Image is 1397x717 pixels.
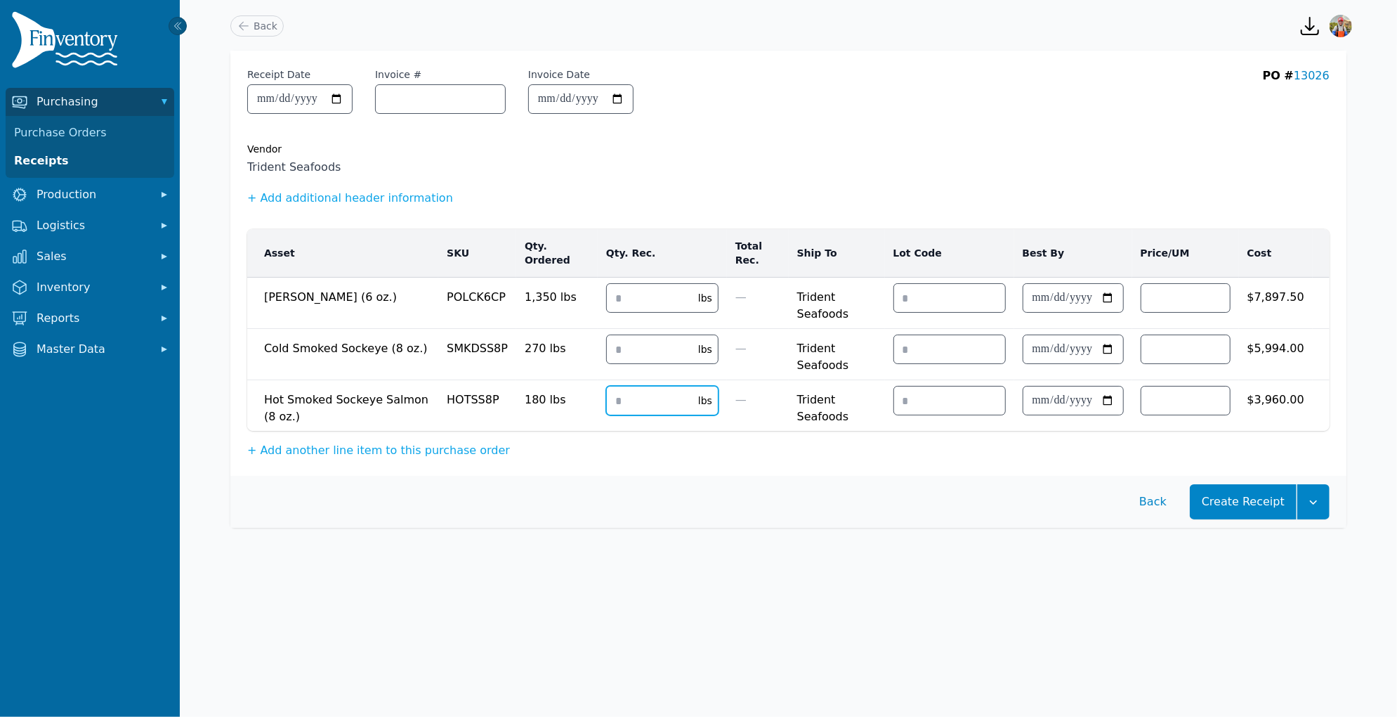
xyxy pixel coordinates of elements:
img: Sera Wheeler [1330,15,1352,37]
span: Production [37,186,149,203]
span: 1,350 lbs [525,283,589,306]
span: — [735,342,747,355]
td: POLCK6CP [438,278,516,329]
th: Price/UM [1132,229,1239,278]
button: + Add additional header information [247,190,453,207]
span: — [735,393,747,406]
button: Reports [6,304,174,332]
div: lbs [693,394,718,408]
label: Invoice # [375,67,421,82]
a: Purchase Orders [8,119,171,147]
span: Trident Seafoods [797,386,877,425]
button: Production [6,181,174,209]
span: Cold Smoked Sockeye (8 oz.) [264,335,430,357]
span: — [735,290,747,304]
div: lbs [693,291,718,305]
span: Trident Seafoods [797,335,877,374]
span: $5,994.00 [1247,335,1304,357]
button: + Add another line item to this purchase order [247,442,510,459]
th: SKU [438,229,516,278]
th: Lot Code [885,229,1014,278]
img: Finventory [11,11,124,74]
th: Asset [247,229,438,278]
span: PO # [1263,69,1294,82]
td: SMKDSS8P [438,329,516,380]
a: Receipts [8,147,171,175]
th: Cost [1239,229,1313,278]
span: Reports [37,310,149,327]
span: $3,960.00 [1247,386,1304,408]
th: Ship To [789,229,885,278]
a: Back [230,15,284,37]
th: Qty. Rec. [598,229,727,278]
span: Purchasing [37,93,149,110]
span: Master Data [37,341,149,358]
button: Master Data [6,335,174,363]
span: [PERSON_NAME] (6 oz.) [264,283,430,306]
th: Qty. Ordered [516,229,598,278]
label: Receipt Date [247,67,310,82]
td: HOTSS8P [438,380,516,432]
th: Best By [1014,229,1132,278]
button: Back [1127,484,1179,519]
span: $7,897.50 [1247,283,1304,306]
button: Purchasing [6,88,174,116]
button: Inventory [6,273,174,302]
div: lbs [693,342,718,356]
span: Trident Seafoods [797,283,877,323]
label: Invoice Date [528,67,590,82]
a: 13026 [1294,67,1330,84]
span: Logistics [37,217,149,234]
button: Create Receipt [1190,484,1297,519]
div: Vendor [247,142,1330,156]
span: Sales [37,248,149,265]
span: Hot Smoked Sockeye Salmon (8 oz.) [264,386,430,425]
button: Sales [6,243,174,271]
span: Inventory [37,279,149,296]
span: Trident Seafoods [247,159,1330,176]
span: 270 lbs [525,335,589,357]
th: Total Rec. [727,229,789,278]
button: Logistics [6,212,174,240]
span: 180 lbs [525,386,589,408]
